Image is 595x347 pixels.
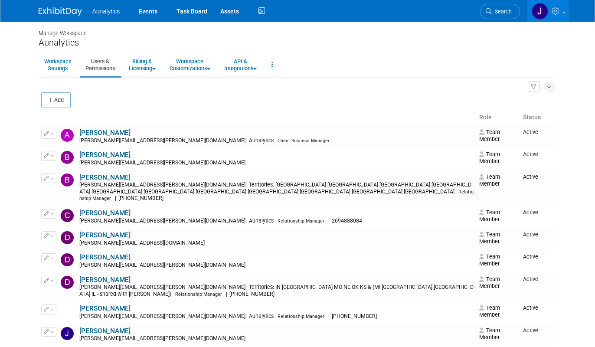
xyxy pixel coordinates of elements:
img: Brad Thien [61,173,74,187]
img: ExhibitDay [39,7,82,16]
span: | [245,218,247,224]
a: [PERSON_NAME] [79,129,131,137]
a: [PERSON_NAME] [79,276,131,284]
span: Team Member [479,173,500,187]
a: Search [480,4,520,19]
span: | [245,313,247,319]
a: [PERSON_NAME] [79,151,131,159]
th: Status [520,110,554,125]
div: Manage Workspace [39,22,557,37]
span: | [226,291,227,297]
span: Team Member [479,231,500,245]
span: 2694888084 [330,218,365,224]
span: Aunalytics [92,8,120,15]
span: | [245,284,247,290]
span: Active [523,173,538,180]
span: Search [492,8,512,15]
span: Relationship Manager [278,314,324,319]
a: [PERSON_NAME] [79,173,131,181]
span: Relationship Manager [79,189,474,202]
span: Active [523,231,538,238]
span: Client Success Manager [278,138,330,144]
span: [PHONE_NUMBER] [116,195,166,201]
a: WorkspaceCustomizations [164,54,216,75]
span: Team Member [479,209,500,223]
div: [PERSON_NAME][EMAIL_ADDRESS][PERSON_NAME][DOMAIN_NAME] [79,160,474,167]
span: [PHONE_NUMBER] [227,291,277,297]
img: Cody Livingston [61,209,74,222]
span: Active [523,129,538,135]
span: Team Member [479,129,500,142]
span: | [245,182,247,188]
a: [PERSON_NAME] [79,327,131,335]
span: Team Member [479,276,500,289]
a: API &Integrations [219,54,262,75]
span: Team Member [479,327,500,340]
span: | [245,137,247,144]
span: Relationship Manager [278,218,324,224]
button: Add [41,92,71,108]
div: [PERSON_NAME][EMAIL_ADDRESS][PERSON_NAME][DOMAIN_NAME] [79,218,474,225]
span: | [115,195,116,201]
span: Active [523,253,538,260]
img: David Cieslak [61,253,74,266]
div: Aunalytics [39,37,557,48]
img: Jesse Chmiel [61,327,74,340]
div: [PERSON_NAME][EMAIL_ADDRESS][PERSON_NAME][DOMAIN_NAME] [79,284,474,298]
div: [PERSON_NAME][EMAIL_ADDRESS][DOMAIN_NAME] [79,240,474,247]
img: Julie Grisanti-Cieslak [532,3,548,20]
span: Team Member [479,151,500,164]
span: Aunalytics [247,137,276,144]
span: Active [523,304,538,311]
div: [PERSON_NAME][EMAIL_ADDRESS][PERSON_NAME][DOMAIN_NAME] [79,137,474,144]
a: [PERSON_NAME] [79,209,131,217]
th: Role [476,110,520,125]
span: Active [523,276,538,282]
a: [PERSON_NAME] [79,253,131,261]
div: [PERSON_NAME][EMAIL_ADDRESS][PERSON_NAME][DOMAIN_NAME] [79,335,474,342]
a: Billing &Licensing [123,54,161,75]
span: Team Member [479,304,500,318]
img: Jeff Ray [61,304,74,318]
div: [PERSON_NAME][EMAIL_ADDRESS][PERSON_NAME][DOMAIN_NAME] [79,262,474,269]
span: Active [523,327,538,334]
a: [PERSON_NAME] [79,231,131,239]
span: Aunalytics [247,313,276,319]
img: Drew Conley [61,276,74,289]
span: Aunalytics [247,218,276,224]
img: Bobby Taylor [61,151,74,164]
div: [PERSON_NAME][EMAIL_ADDRESS][PERSON_NAME][DOMAIN_NAME] [79,313,474,320]
span: Territories: [GEOGRAPHIC_DATA] [GEOGRAPHIC_DATA] [GEOGRAPHIC_DATA] [GEOGRAPHIC_DATA] [GEOGRAPHIC_... [79,182,471,195]
a: WorkspaceSettings [39,54,77,75]
span: Team Member [479,253,500,267]
img: Dan Fenech [61,231,74,244]
div: [PERSON_NAME][EMAIL_ADDRESS][PERSON_NAME][DOMAIN_NAME] [79,182,474,202]
span: Active [523,151,538,157]
a: [PERSON_NAME] [79,304,131,312]
span: | [328,313,330,319]
span: | [328,218,330,224]
a: Users &Permissions [80,54,121,75]
span: [PHONE_NUMBER] [330,313,379,319]
img: Aaron Clark [61,129,74,142]
span: Active [523,209,538,216]
span: Relationship Manager [175,291,222,297]
span: Territories: IN [GEOGRAPHIC_DATA] MO NE OK KS & (MI [GEOGRAPHIC_DATA] [GEOGRAPHIC_DATA] IL - shar... [79,284,474,297]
